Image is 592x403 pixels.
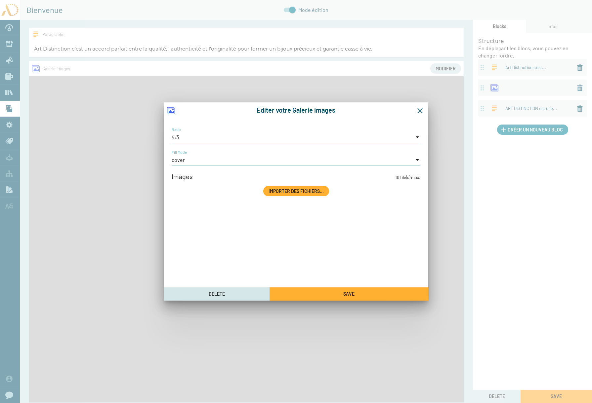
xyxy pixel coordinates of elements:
[263,186,329,196] button: Importer des fichiers...
[257,106,335,114] h2: Éditer votre Galerie images
[270,287,428,301] button: Save
[172,157,185,163] span: cover
[209,291,225,297] span: Delete
[417,108,423,114] mat-icon: Fermer la fenêtre
[164,287,270,301] button: Delete
[395,174,420,181] span: 10 file(s) max.
[269,188,324,194] span: Importer des fichiers...
[343,291,355,297] span: Save
[172,134,179,140] span: 4:3
[172,172,193,180] h4: Images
